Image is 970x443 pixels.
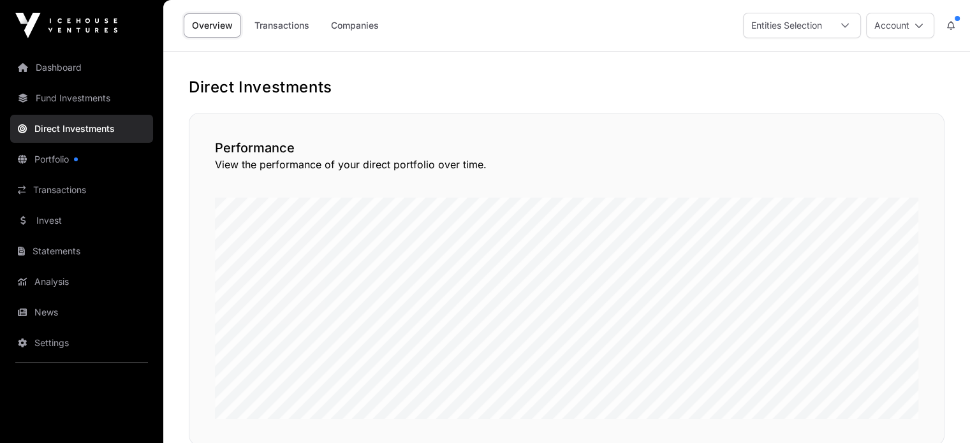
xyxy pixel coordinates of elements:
[246,13,318,38] a: Transactions
[744,13,830,38] div: Entities Selection
[10,145,153,173] a: Portfolio
[215,157,918,172] p: View the performance of your direct portfolio over time.
[15,13,117,38] img: Icehouse Ventures Logo
[10,54,153,82] a: Dashboard
[10,84,153,112] a: Fund Investments
[10,237,153,265] a: Statements
[10,268,153,296] a: Analysis
[10,298,153,326] a: News
[10,207,153,235] a: Invest
[10,176,153,204] a: Transactions
[906,382,970,443] iframe: Chat Widget
[323,13,387,38] a: Companies
[10,115,153,143] a: Direct Investments
[189,77,944,98] h1: Direct Investments
[866,13,934,38] button: Account
[184,13,241,38] a: Overview
[10,329,153,357] a: Settings
[215,139,918,157] h2: Performance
